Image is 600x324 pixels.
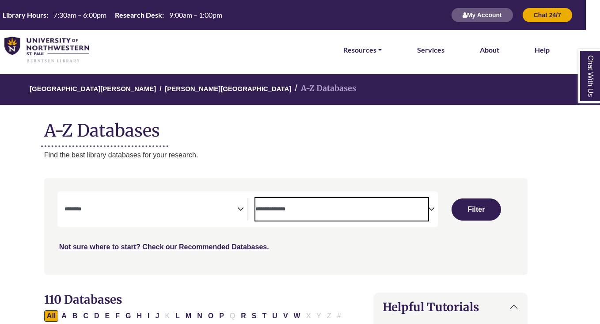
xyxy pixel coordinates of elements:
button: Chat 24/7 [522,8,573,23]
th: Research Desk: [111,10,164,19]
span: 9:00am – 1:00pm [169,11,222,19]
button: Filter Results B [70,310,80,322]
button: Filter Results N [194,310,205,322]
a: [GEOGRAPHIC_DATA][PERSON_NAME] [30,84,156,92]
div: Alpha-list to filter by first letter of database name [44,312,345,319]
button: All [44,310,58,322]
button: Filter Results H [134,310,144,322]
h1: A-Z Databases [44,114,528,141]
button: Filter Results D [91,310,102,322]
textarea: Search [65,206,237,213]
img: library_home [4,37,89,64]
a: [PERSON_NAME][GEOGRAPHIC_DATA] [165,84,291,92]
button: Submit for Search Results [452,198,501,221]
button: Filter Results P [216,310,227,322]
a: Chat 24/7 [522,11,573,19]
a: My Account [451,11,513,19]
button: Filter Results V [281,310,291,322]
button: Filter Results G [123,310,133,322]
li: A-Z Databases [291,82,356,95]
nav: Search filters [44,178,528,274]
a: Services [417,44,444,56]
button: My Account [451,8,513,23]
a: Not sure where to start? Check our Recommended Databases. [59,243,269,251]
button: Filter Results S [249,310,259,322]
a: About [480,44,499,56]
nav: breadcrumb [44,74,528,105]
span: 7:30am – 6:00pm [53,11,106,19]
p: Find the best library databases for your research. [44,149,528,161]
a: Help [535,44,550,56]
a: Resources [343,44,382,56]
textarea: Search [255,206,428,213]
button: Helpful Tutorials [374,293,527,321]
button: Filter Results F [113,310,122,322]
button: Filter Results L [173,310,182,322]
button: Filter Results R [238,310,249,322]
button: Filter Results J [152,310,162,322]
button: Filter Results W [291,310,303,322]
button: Filter Results U [270,310,280,322]
button: Filter Results T [260,310,270,322]
button: Filter Results A [59,310,69,322]
button: Filter Results I [145,310,152,322]
button: Filter Results O [205,310,216,322]
button: Filter Results M [183,310,194,322]
button: Filter Results C [80,310,91,322]
button: Filter Results E [103,310,113,322]
span: 110 Databases [44,292,122,307]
